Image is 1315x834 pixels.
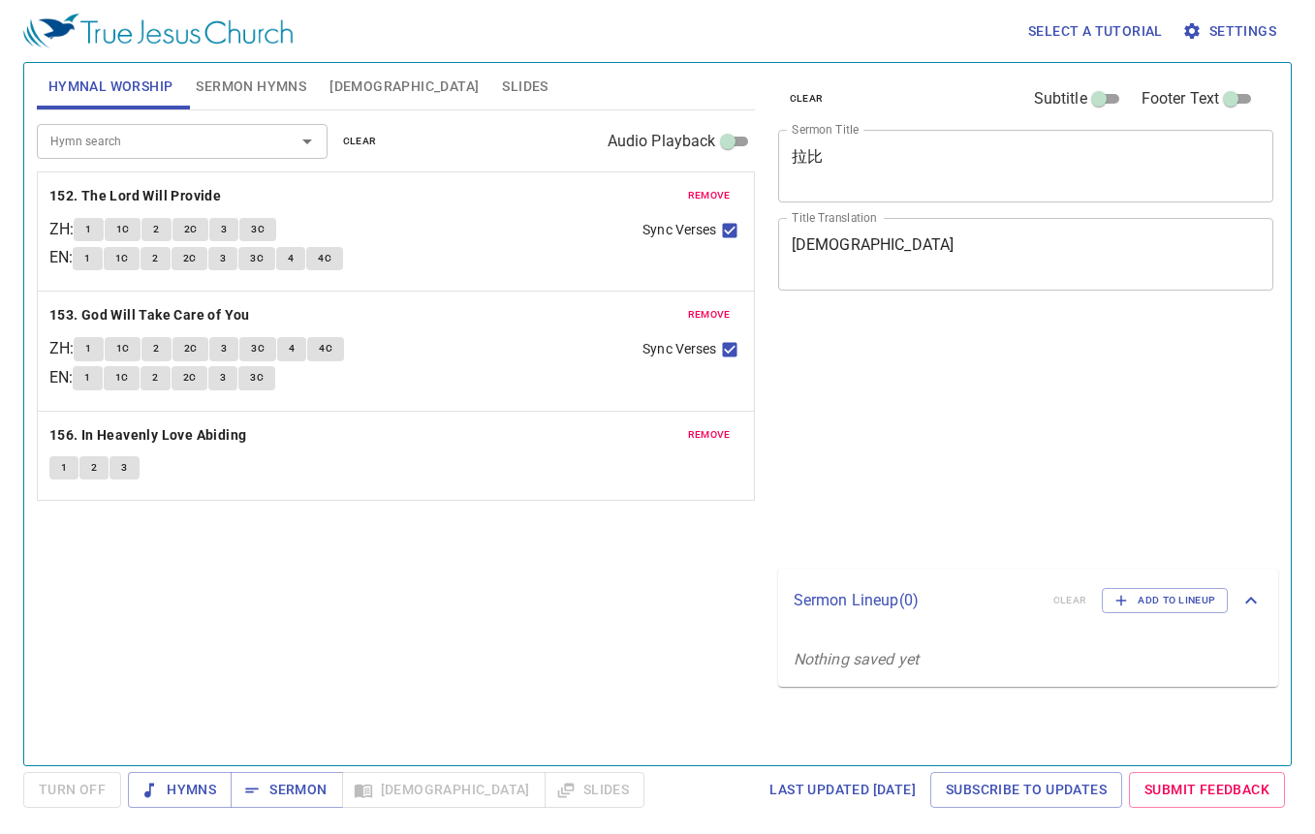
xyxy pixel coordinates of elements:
[116,221,130,238] span: 1C
[84,250,90,267] span: 1
[794,650,920,668] i: Nothing saved yet
[688,426,731,444] span: remove
[1034,87,1087,110] span: Subtitle
[1142,87,1220,110] span: Footer Text
[307,337,344,360] button: 4C
[331,130,389,153] button: clear
[676,184,742,207] button: remove
[110,456,139,479] button: 3
[73,366,102,389] button: 1
[930,772,1122,808] a: Subscribe to Updates
[250,369,264,386] span: 3C
[209,337,238,360] button: 3
[105,337,141,360] button: 1C
[246,778,327,802] span: Sermon
[220,250,226,267] span: 3
[141,218,171,241] button: 2
[238,247,275,270] button: 3C
[23,14,293,48] img: True Jesus Church
[1114,592,1215,609] span: Add to Lineup
[1020,14,1171,49] button: Select a tutorial
[74,218,103,241] button: 1
[778,569,1279,633] div: Sermon Lineup(0)clearAdd to Lineup
[251,340,265,357] span: 3C
[49,246,73,269] p: EN :
[152,369,158,386] span: 2
[769,778,916,802] span: Last updated [DATE]
[1178,14,1284,49] button: Settings
[49,423,247,448] b: 156. In Heavenly Love Abiding
[676,303,742,326] button: remove
[239,218,276,241] button: 3C
[288,250,294,267] span: 4
[250,250,264,267] span: 3C
[221,340,227,357] span: 3
[794,589,1038,612] p: Sermon Lineup ( 0 )
[105,218,141,241] button: 1C
[116,340,130,357] span: 1C
[294,128,321,155] button: Open
[642,220,716,240] span: Sync Verses
[238,366,275,389] button: 3C
[1102,588,1228,613] button: Add to Lineup
[688,306,731,324] span: remove
[792,147,1261,184] textarea: 拉比
[209,218,238,241] button: 3
[61,459,67,477] span: 1
[152,250,158,267] span: 2
[343,133,377,150] span: clear
[153,221,159,238] span: 2
[172,247,208,270] button: 2C
[115,250,129,267] span: 1C
[792,235,1261,272] textarea: [DEMOGRAPHIC_DATA]
[48,75,173,99] span: Hymnal Worship
[1129,772,1285,808] a: Submit Feedback
[251,221,265,238] span: 3C
[74,337,103,360] button: 1
[319,340,332,357] span: 4C
[208,366,237,389] button: 3
[277,337,306,360] button: 4
[49,366,73,389] p: EN :
[306,247,343,270] button: 4C
[184,340,198,357] span: 2C
[770,311,1177,561] iframe: from-child
[688,187,731,204] span: remove
[141,247,170,270] button: 2
[778,87,835,110] button: clear
[221,221,227,238] span: 3
[49,184,225,208] button: 152. The Lord Will Provide
[329,75,479,99] span: [DEMOGRAPHIC_DATA]
[141,366,170,389] button: 2
[104,366,141,389] button: 1C
[104,247,141,270] button: 1C
[84,369,90,386] span: 1
[642,339,716,359] span: Sync Verses
[231,772,342,808] button: Sermon
[946,778,1107,802] span: Subscribe to Updates
[1144,778,1269,802] span: Submit Feedback
[502,75,548,99] span: Slides
[220,369,226,386] span: 3
[49,303,250,327] b: 153. God Will Take Care of You
[1186,19,1276,44] span: Settings
[608,130,716,153] span: Audio Playback
[128,772,232,808] button: Hymns
[239,337,276,360] button: 3C
[49,337,74,360] p: ZH :
[49,423,250,448] button: 156. In Heavenly Love Abiding
[115,369,129,386] span: 1C
[91,459,97,477] span: 2
[172,218,209,241] button: 2C
[172,337,209,360] button: 2C
[183,250,197,267] span: 2C
[49,184,221,208] b: 152. The Lord Will Provide
[1028,19,1163,44] span: Select a tutorial
[73,247,102,270] button: 1
[318,250,331,267] span: 4C
[762,772,924,808] a: Last updated [DATE]
[143,778,216,802] span: Hymns
[208,247,237,270] button: 3
[289,340,295,357] span: 4
[121,459,127,477] span: 3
